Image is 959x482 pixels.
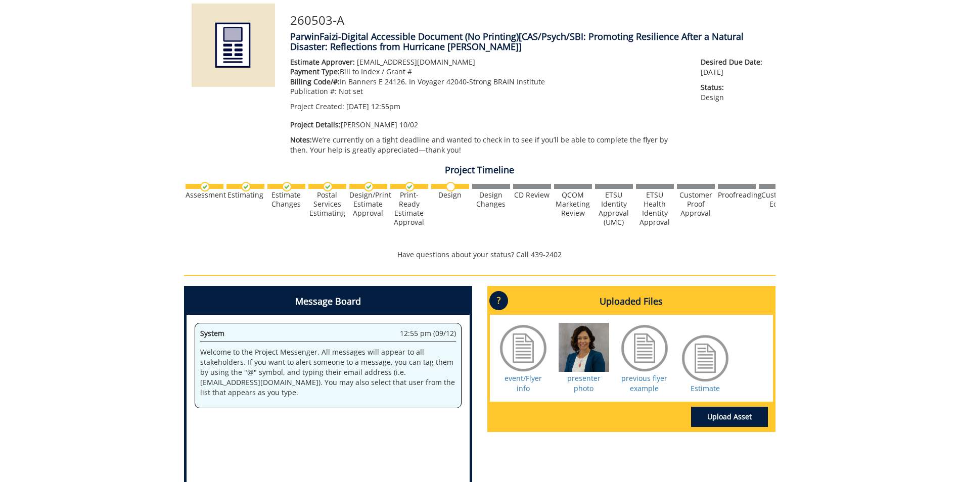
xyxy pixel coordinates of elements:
span: Not set [339,86,363,96]
span: Publication #: [290,86,337,96]
img: checkmark [282,182,292,191]
span: 12:55 pm (09/12) [400,328,456,339]
a: event/Flyer info [505,373,542,393]
div: Estimate Changes [267,190,305,209]
img: checkmark [200,182,210,191]
div: CD Review [513,190,551,200]
div: Design/Print Estimate Approval [349,190,387,218]
div: Proofreading [718,190,756,200]
p: [EMAIL_ADDRESS][DOMAIN_NAME] [290,57,686,67]
div: Estimating [226,190,264,200]
p: Bill to Index / Grant # [290,67,686,77]
h4: Uploaded Files [490,288,773,315]
div: Print-Ready Estimate Approval [390,190,428,227]
p: [DATE] [701,57,767,77]
h3: 260503-A [290,14,768,27]
span: Estimate Approver: [290,57,355,67]
img: checkmark [405,182,415,191]
span: Status: [701,82,767,92]
p: Have questions about your status? Call 439-2402 [184,250,775,260]
div: ETSU Identity Approval (UMC) [595,190,633,227]
span: Desired Due Date: [701,57,767,67]
p: In Banners E 24126. In Voyager 42040-Strong BRAIN Institute [290,77,686,87]
h4: Message Board [187,288,470,315]
div: Customer Proof Approval [677,190,715,218]
div: QCOM Marketing Review [554,190,592,218]
div: Design [431,190,469,200]
span: Payment Type: [290,67,340,76]
a: presenter photo [567,373,601,393]
img: checkmark [323,182,333,191]
img: no [446,182,455,191]
p: We’re currently on a tight deadline and wanted to check in to see if you’ll be able to complete t... [290,135,686,155]
div: ETSU Health Identity Approval [636,190,674,227]
img: Product featured image [192,4,275,87]
span: Notes: [290,135,312,144]
span: [DATE] 12:55pm [346,102,400,111]
div: Assessment [186,190,223,200]
a: previous flyer example [621,373,667,393]
div: Postal Services Estimating [308,190,346,218]
span: Project Details: [290,120,341,129]
div: Design Changes [472,190,510,209]
a: Upload Asset [691,407,768,427]
a: Estimate [691,383,720,393]
p: [PERSON_NAME] 10/02 [290,120,686,130]
span: System [200,328,224,338]
h4: ParwinFaizi-Digital Accessible Document (No Printing) [290,32,768,52]
h4: Project Timeline [184,165,775,175]
div: Customer Edits [759,190,797,209]
p: Design [701,82,767,103]
span: [CAS/Psych/SBI: Promoting Resilience After a Natural Disaster: Reflections from Hurricane [PERSON... [290,30,744,53]
img: checkmark [364,182,374,191]
span: Billing Code/#: [290,77,340,86]
span: Project Created: [290,102,344,111]
p: ? [489,291,508,310]
img: checkmark [241,182,251,191]
p: Welcome to the Project Messenger. All messages will appear to all stakeholders. If you want to al... [200,347,456,398]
